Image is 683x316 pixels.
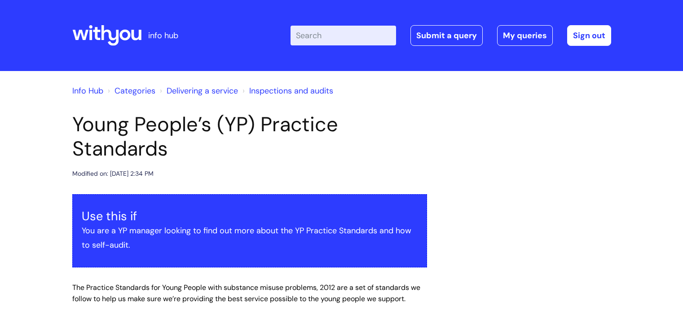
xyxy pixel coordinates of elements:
[291,26,396,45] input: Search
[82,223,418,253] p: You are a YP manager looking to find out more about the YP Practice Standards and how to self-audit.
[567,25,611,46] a: Sign out
[72,283,420,303] span: The Practice Standards for Young People with substance misuse problems, 2012 are a set of standar...
[167,85,238,96] a: Delivering a service
[240,84,333,98] li: Inspections and audits
[72,168,154,179] div: Modified on: [DATE] 2:34 PM
[497,25,553,46] a: My queries
[249,85,333,96] a: Inspections and audits
[291,25,611,46] div: | -
[82,209,418,223] h3: Use this if
[158,84,238,98] li: Delivering a service
[148,28,178,43] p: info hub
[410,25,483,46] a: Submit a query
[72,112,427,161] h1: Young People’s (YP) Practice Standards
[115,85,155,96] a: Categories
[106,84,155,98] li: Solution home
[72,85,103,96] a: Info Hub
